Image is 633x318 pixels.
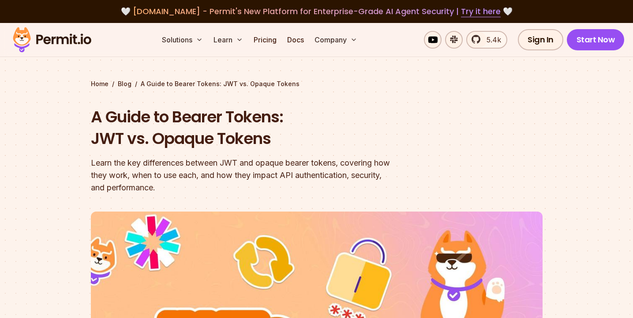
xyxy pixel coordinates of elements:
div: Learn the key differences between JWT and opaque bearer tokens, covering how they work, when to u... [91,157,430,194]
div: / / [91,79,543,88]
button: Learn [210,31,247,49]
span: [DOMAIN_NAME] - Permit's New Platform for Enterprise-Grade AI Agent Security | [133,6,501,17]
a: Blog [118,79,131,88]
a: Home [91,79,109,88]
h1: A Guide to Bearer Tokens: JWT vs. Opaque Tokens [91,106,430,150]
a: 5.4k [466,31,507,49]
img: Permit logo [9,25,95,55]
a: Docs [284,31,307,49]
span: 5.4k [481,34,501,45]
button: Company [311,31,361,49]
button: Solutions [158,31,206,49]
a: Pricing [250,31,280,49]
div: 🤍 🤍 [21,5,612,18]
a: Try it here [461,6,501,17]
a: Sign In [518,29,563,50]
a: Start Now [567,29,625,50]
